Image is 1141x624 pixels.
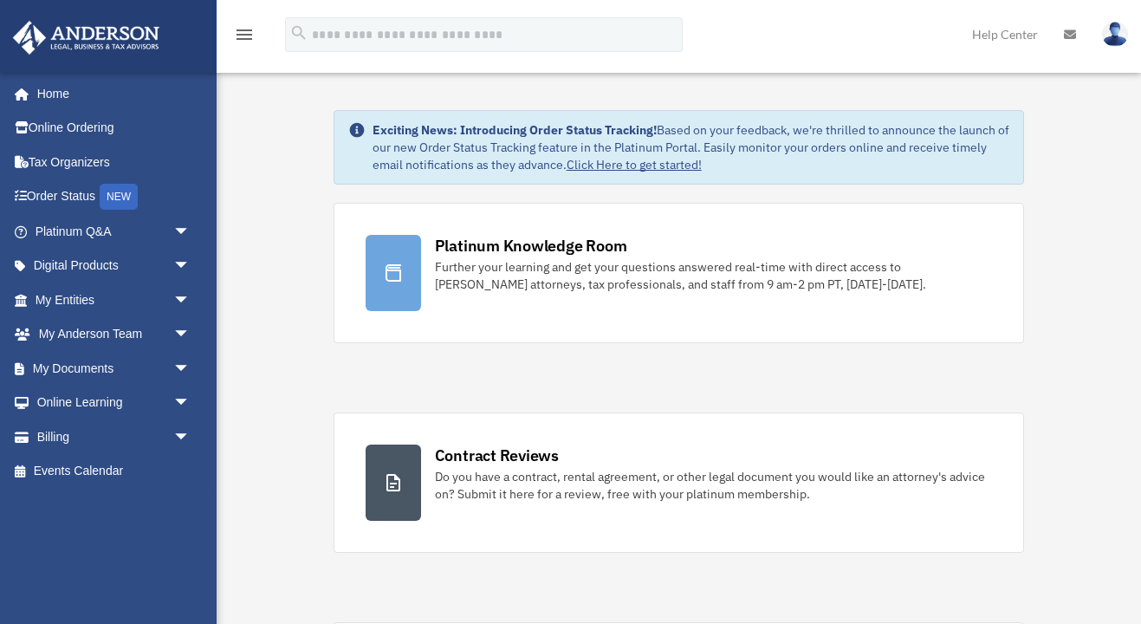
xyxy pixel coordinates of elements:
[173,214,208,250] span: arrow_drop_down
[234,24,255,45] i: menu
[12,214,217,249] a: Platinum Q&Aarrow_drop_down
[100,184,138,210] div: NEW
[12,386,217,420] a: Online Learningarrow_drop_down
[173,317,208,353] span: arrow_drop_down
[435,445,559,466] div: Contract Reviews
[173,351,208,387] span: arrow_drop_down
[1102,22,1128,47] img: User Pic
[435,468,993,503] div: Do you have a contract, rental agreement, or other legal document you would like an attorney's ad...
[12,283,217,317] a: My Entitiesarrow_drop_down
[173,283,208,318] span: arrow_drop_down
[289,23,308,42] i: search
[12,317,217,352] a: My Anderson Teamarrow_drop_down
[567,157,702,172] a: Click Here to get started!
[8,21,165,55] img: Anderson Advisors Platinum Portal
[12,351,217,386] a: My Documentsarrow_drop_down
[234,30,255,45] a: menu
[12,76,208,111] a: Home
[435,235,627,257] div: Platinum Knowledge Room
[435,258,993,293] div: Further your learning and get your questions answered real-time with direct access to [PERSON_NAM...
[12,454,217,489] a: Events Calendar
[12,419,217,454] a: Billingarrow_drop_down
[173,386,208,421] span: arrow_drop_down
[334,413,1025,553] a: Contract Reviews Do you have a contract, rental agreement, or other legal document you would like...
[12,145,217,179] a: Tax Organizers
[12,179,217,215] a: Order StatusNEW
[373,122,657,138] strong: Exciting News: Introducing Order Status Tracking!
[12,249,217,283] a: Digital Productsarrow_drop_down
[334,203,1025,343] a: Platinum Knowledge Room Further your learning and get your questions answered real-time with dire...
[173,249,208,284] span: arrow_drop_down
[12,111,217,146] a: Online Ordering
[373,121,1010,173] div: Based on your feedback, we're thrilled to announce the launch of our new Order Status Tracking fe...
[173,419,208,455] span: arrow_drop_down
